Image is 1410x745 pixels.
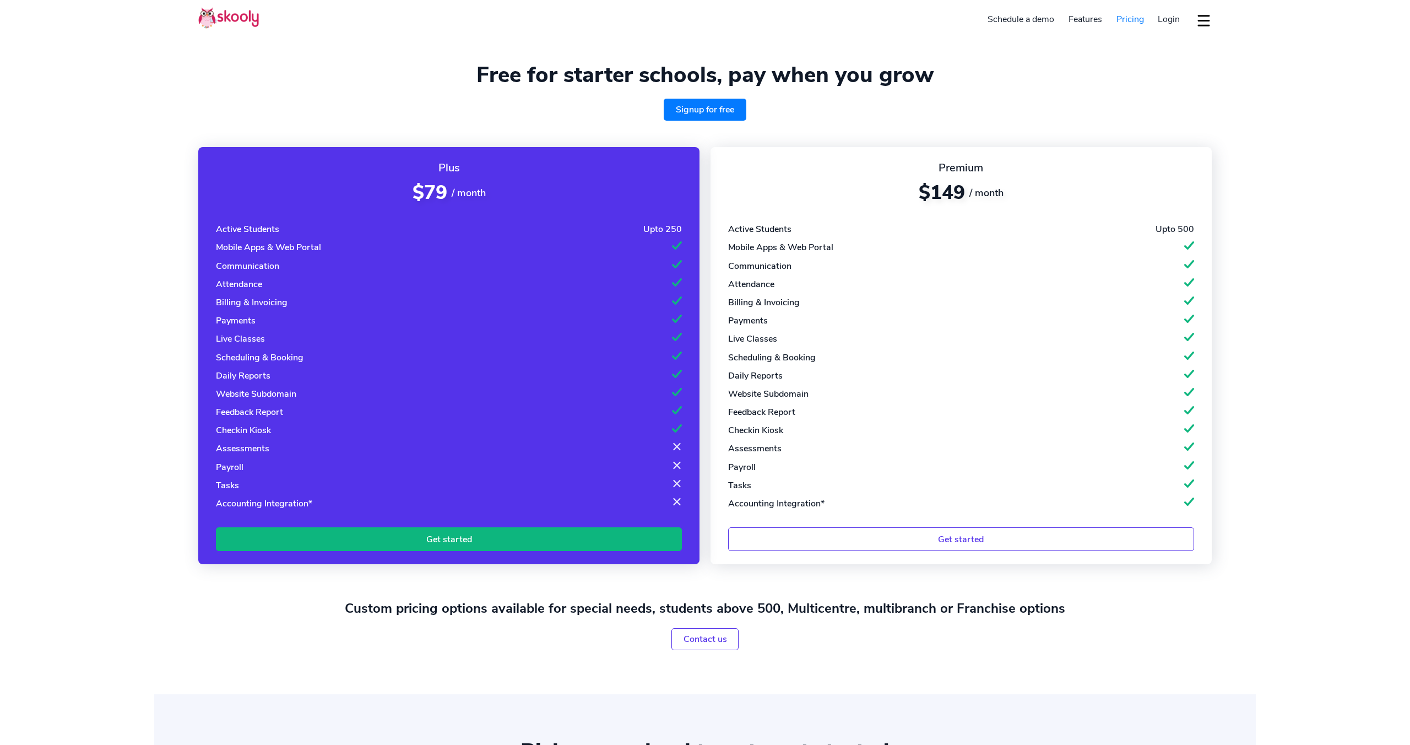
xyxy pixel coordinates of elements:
[671,628,739,650] a: Contact us
[1196,8,1212,33] button: dropdown menu
[728,315,768,327] div: Payments
[216,406,283,418] div: Feedback Report
[728,260,791,272] div: Communication
[1109,10,1151,28] a: Pricing
[1151,10,1187,28] a: Login
[728,406,795,418] div: Feedback Report
[216,424,271,436] div: Checkin Kiosk
[216,527,682,551] a: Get started
[919,180,965,206] span: $149
[664,99,746,121] a: Signup for free
[728,241,833,253] div: Mobile Apps & Web Portal
[198,7,259,29] img: Skooly
[216,315,256,327] div: Payments
[1116,13,1144,25] span: Pricing
[728,527,1194,551] a: Get started
[216,260,279,272] div: Communication
[728,498,825,510] div: Accounting Integration*
[728,442,782,455] div: Assessments
[452,186,486,199] span: / month
[728,479,751,492] div: Tasks
[216,160,682,175] div: Plus
[728,388,809,400] div: Website Subdomain
[728,223,791,235] div: Active Students
[216,241,321,253] div: Mobile Apps & Web Portal
[216,223,279,235] div: Active Students
[198,600,1212,617] h2: Custom pricing options available for special needs, students above 500, Multicentre, multibranch ...
[728,278,774,290] div: Attendance
[1156,223,1194,235] div: Upto 500
[728,352,816,364] div: Scheduling & Booking
[216,352,303,364] div: Scheduling & Booking
[728,296,800,309] div: Billing & Invoicing
[728,461,756,473] div: Payroll
[413,180,447,206] span: $79
[728,333,777,345] div: Live Classes
[216,498,312,510] div: Accounting Integration*
[216,333,265,345] div: Live Classes
[216,442,269,455] div: Assessments
[728,424,783,436] div: Checkin Kiosk
[728,370,783,382] div: Daily Reports
[1158,13,1180,25] span: Login
[216,296,288,309] div: Billing & Invoicing
[1061,10,1109,28] a: Features
[216,479,239,492] div: Tasks
[969,186,1004,199] span: / month
[216,388,296,400] div: Website Subdomain
[216,370,270,382] div: Daily Reports
[728,160,1194,175] div: Premium
[981,10,1062,28] a: Schedule a demo
[198,62,1212,88] h1: Free for starter schools, pay when you grow
[216,461,243,473] div: Payroll
[643,223,682,235] div: Upto 250
[216,278,262,290] div: Attendance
